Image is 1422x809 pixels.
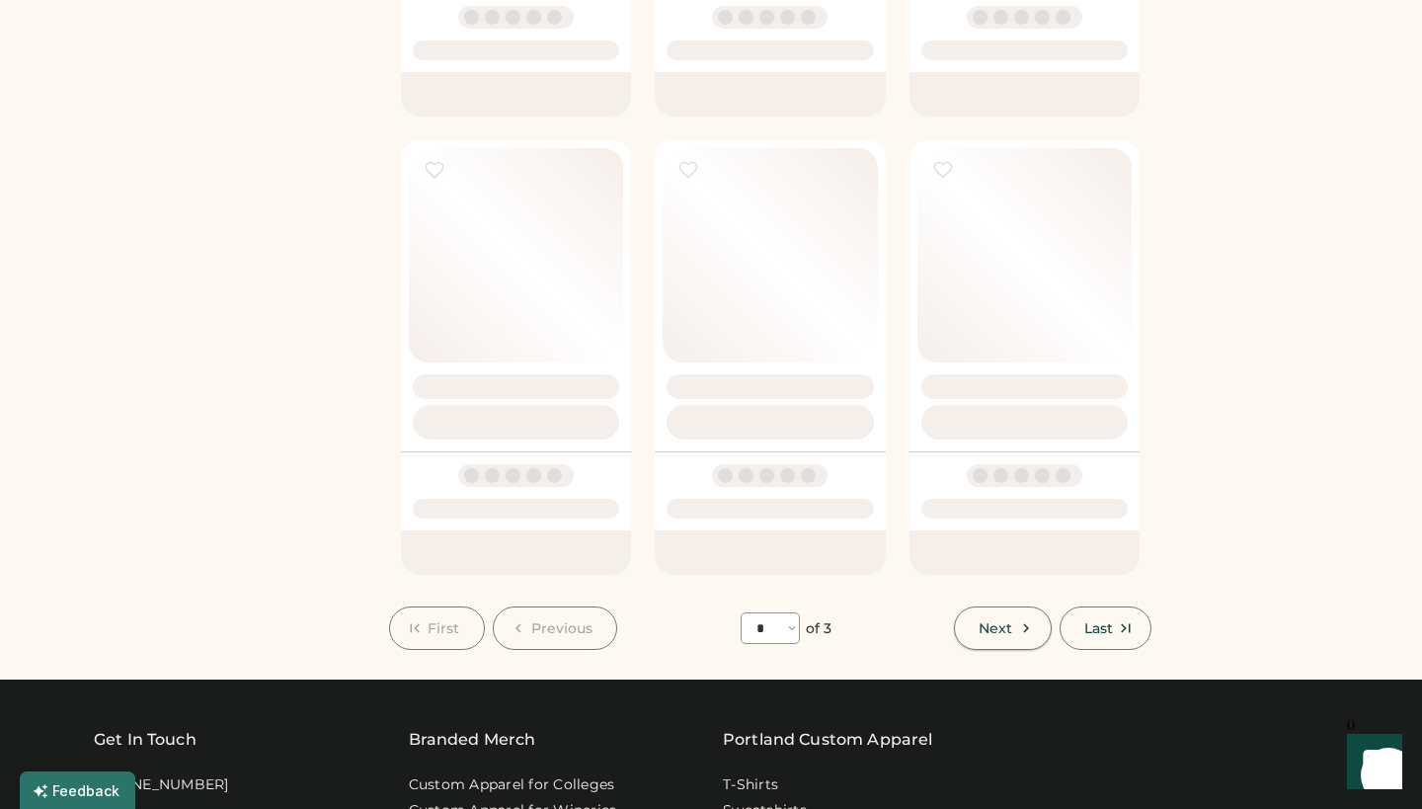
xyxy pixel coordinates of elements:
[723,728,932,752] a: Portland Custom Apparel
[806,619,831,639] div: of 3
[954,607,1051,650] button: Next
[1060,607,1151,650] button: Last
[409,775,615,795] a: Custom Apparel for Colleges
[531,621,593,635] span: Previous
[409,728,536,752] div: Branded Merch
[1084,621,1113,635] span: Last
[389,607,485,650] button: First
[723,775,778,795] a: T-Shirts
[1328,720,1413,805] iframe: Front Chat
[493,607,618,650] button: Previous
[428,621,460,635] span: First
[94,728,197,752] div: Get In Touch
[979,621,1012,635] span: Next
[94,775,229,795] div: [PHONE_NUMBER]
